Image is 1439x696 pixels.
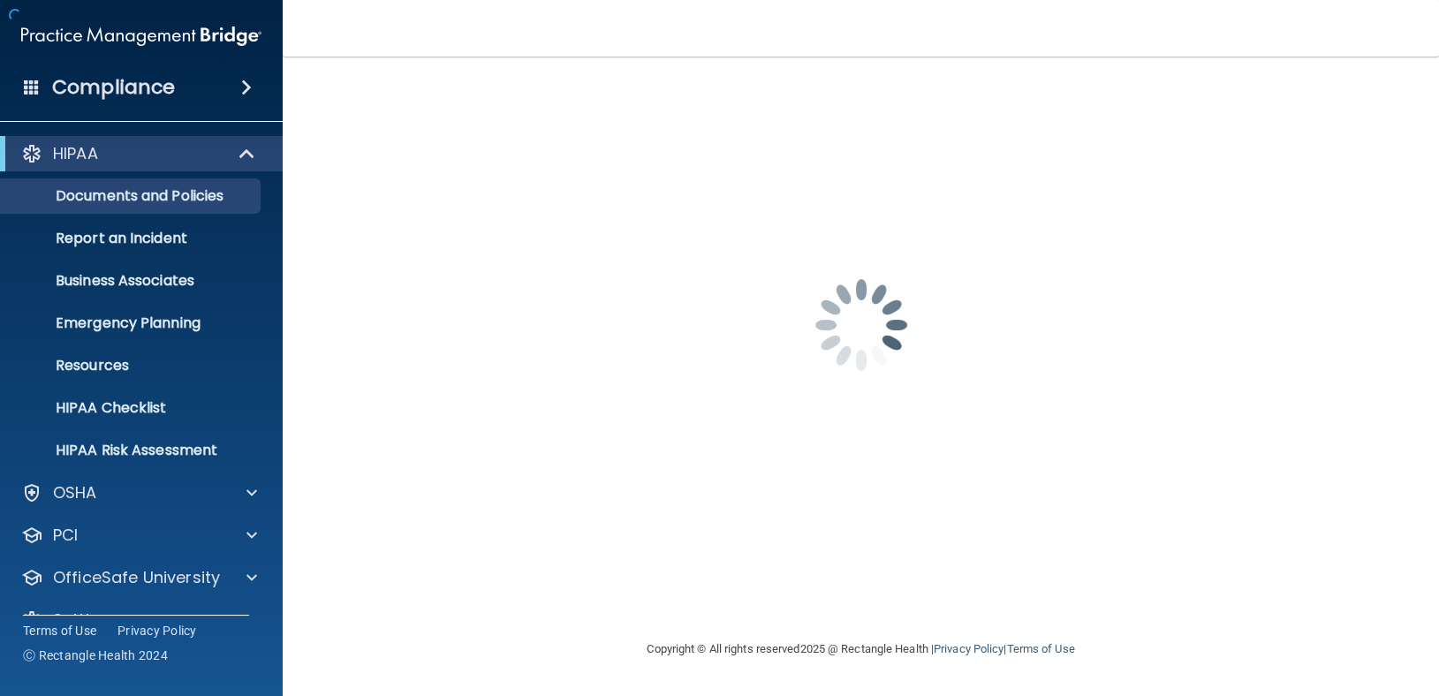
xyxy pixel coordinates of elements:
[21,482,257,503] a: OSHA
[11,357,253,374] p: Resources
[53,482,97,503] p: OSHA
[23,647,168,664] span: Ⓒ Rectangle Health 2024
[21,19,261,54] img: PMB logo
[53,525,78,546] p: PCI
[21,525,257,546] a: PCI
[934,642,1004,655] a: Privacy Policy
[21,143,256,164] a: HIPAA
[11,187,253,205] p: Documents and Policies
[53,609,118,631] p: Settings
[539,621,1184,677] div: Copyright © All rights reserved 2025 @ Rectangle Health | |
[1006,642,1074,655] a: Terms of Use
[21,567,257,588] a: OfficeSafe University
[11,230,253,247] p: Report an Incident
[21,609,257,631] a: Settings
[52,75,175,100] h4: Compliance
[23,622,96,639] a: Terms of Use
[11,399,253,417] p: HIPAA Checklist
[11,272,253,290] p: Business Associates
[11,314,253,332] p: Emergency Planning
[773,237,950,413] img: spinner.e123f6fc.gif
[53,567,220,588] p: OfficeSafe University
[53,143,98,164] p: HIPAA
[117,622,197,639] a: Privacy Policy
[11,442,253,459] p: HIPAA Risk Assessment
